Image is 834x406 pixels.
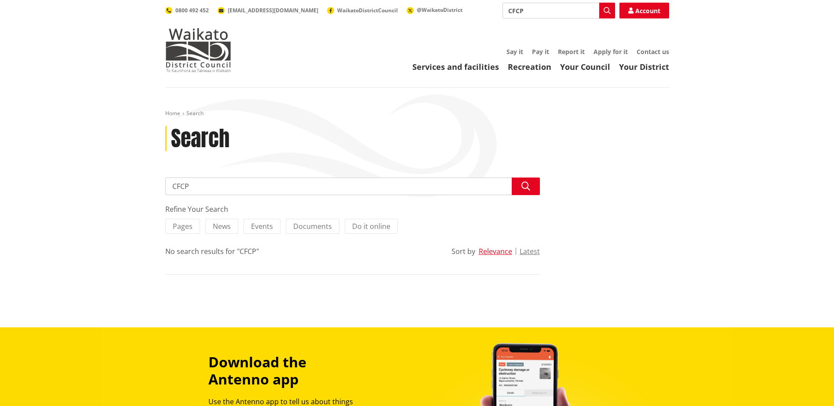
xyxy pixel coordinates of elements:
[165,109,180,117] a: Home
[619,3,669,18] a: Account
[186,109,204,117] span: Search
[520,247,540,255] button: Latest
[594,47,628,56] a: Apply for it
[479,247,512,255] button: Relevance
[165,7,209,14] a: 0800 492 452
[293,221,332,231] span: Documents
[407,6,463,14] a: @WaikatoDistrict
[637,47,669,56] a: Contact us
[175,7,209,14] span: 0800 492 452
[560,62,610,72] a: Your Council
[171,126,229,152] h1: Search
[208,354,368,388] h3: Download the Antenno app
[251,221,273,231] span: Events
[165,178,540,195] input: Search input
[218,7,318,14] a: [EMAIL_ADDRESS][DOMAIN_NAME]
[452,246,475,257] div: Sort by
[165,28,231,72] img: Waikato District Council - Te Kaunihera aa Takiwaa o Waikato
[417,6,463,14] span: @WaikatoDistrict
[213,221,231,231] span: News
[337,7,398,14] span: WaikatoDistrictCouncil
[412,62,499,72] a: Services and facilities
[165,110,669,117] nav: breadcrumb
[508,62,551,72] a: Recreation
[165,204,540,214] div: Refine Your Search
[506,47,523,56] a: Say it
[173,221,193,231] span: Pages
[619,62,669,72] a: Your District
[228,7,318,14] span: [EMAIL_ADDRESS][DOMAIN_NAME]
[558,47,585,56] a: Report it
[165,246,259,257] div: No search results for "CFCP"
[352,221,390,231] span: Do it online
[532,47,549,56] a: Pay it
[327,7,398,14] a: WaikatoDistrictCouncil
[503,3,615,18] input: Search input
